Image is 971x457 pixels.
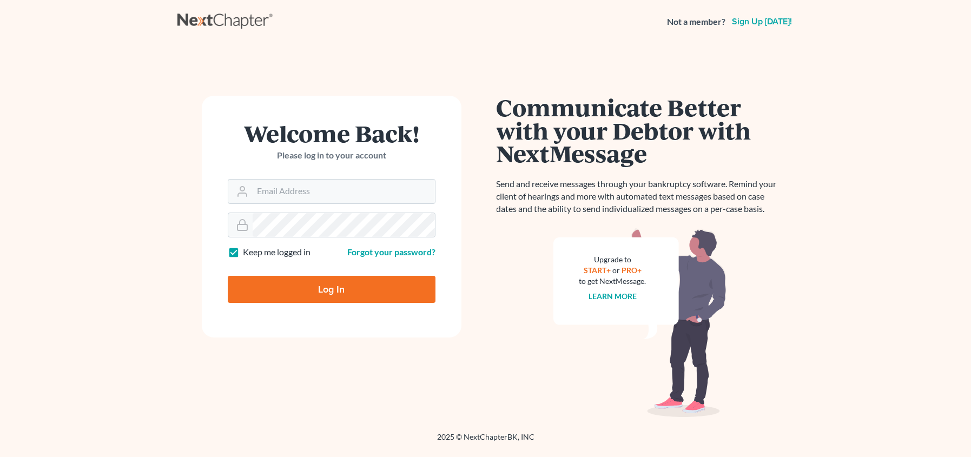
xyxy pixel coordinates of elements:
input: Email Address [253,180,435,203]
a: Learn more [589,292,637,301]
h1: Communicate Better with your Debtor with NextMessage [497,96,783,165]
a: Forgot your password? [347,247,435,257]
a: Sign up [DATE]! [730,17,794,26]
div: to get NextMessage. [579,276,646,287]
a: START+ [584,266,611,275]
div: 2025 © NextChapterBK, INC [177,432,794,451]
a: PRO+ [622,266,642,275]
label: Keep me logged in [243,246,311,259]
input: Log In [228,276,435,303]
p: Send and receive messages through your bankruptcy software. Remind your client of hearings and mo... [497,178,783,215]
div: Upgrade to [579,254,646,265]
span: or [612,266,620,275]
p: Please log in to your account [228,149,435,162]
h1: Welcome Back! [228,122,435,145]
img: nextmessage_bg-59042aed3d76b12b5cd301f8e5b87938c9018125f34e5fa2b7a6b67550977c72.svg [553,228,726,418]
strong: Not a member? [667,16,725,28]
